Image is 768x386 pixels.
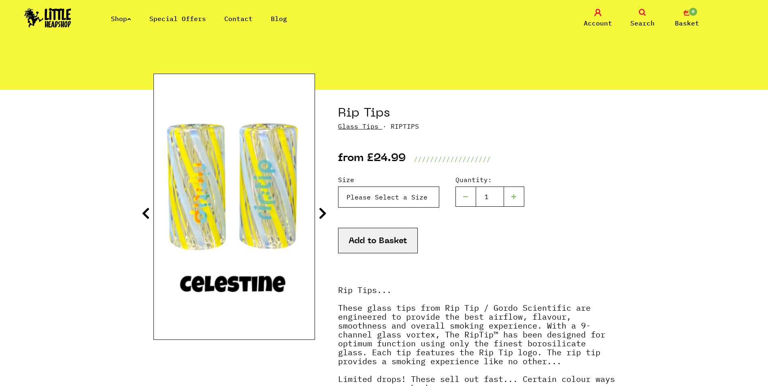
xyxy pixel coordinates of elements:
[630,18,655,28] span: Search
[584,18,612,28] span: Account
[224,15,253,23] a: Contact
[338,228,418,253] button: Add to Basket
[24,8,71,28] img: Little Head Shop Logo
[154,106,315,307] img: Rip Tips image 1
[271,15,287,23] a: Blog
[667,9,707,28] a: 0 Basket
[476,187,504,207] input: 1
[622,9,663,28] a: Search
[338,175,439,185] label: Size
[675,18,699,28] span: Basket
[338,106,615,121] h1: Rip Tips
[149,15,206,23] a: Special Offers
[455,175,524,185] label: Quantity:
[338,122,379,130] a: Glass Tips
[414,154,491,164] p: ///////////////////
[688,7,698,17] span: 0
[338,121,615,131] p: · RIPTIPS
[111,15,131,23] a: Shop
[338,154,406,164] p: from £24.99
[153,40,220,50] a: All Products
